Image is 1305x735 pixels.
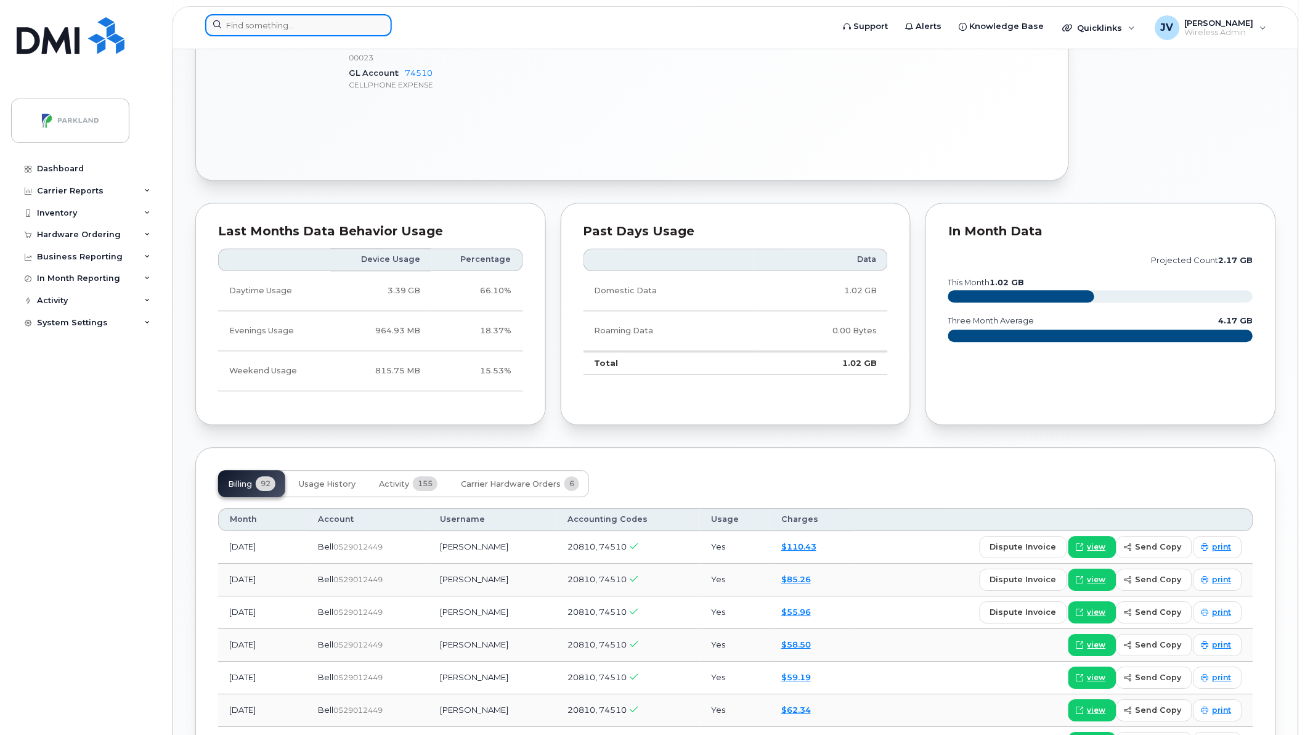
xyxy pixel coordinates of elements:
span: send copy [1136,574,1182,585]
tr: Friday from 6:00pm to Monday 8:00am [218,351,523,391]
span: print [1213,542,1232,553]
span: 20810, 74510 [567,542,627,551]
span: Activity [379,479,409,489]
a: Knowledge Base [951,14,1053,39]
td: 1.02 GB [754,271,888,311]
th: Data [754,248,888,270]
span: view [1087,672,1106,683]
td: [DATE] [218,694,307,727]
td: Daytime Usage [218,271,330,311]
span: print [1213,574,1232,585]
a: view [1068,667,1116,689]
span: view [1087,574,1106,585]
td: 3.39 GB [330,271,431,311]
p: 00023 [349,52,679,63]
td: 964.93 MB [330,311,431,351]
span: dispute invoice [990,541,1057,553]
span: print [1213,607,1232,618]
th: Month [218,508,307,530]
td: [DATE] [218,531,307,564]
span: 20810, 74510 [567,672,627,682]
span: 20810, 74510 [567,705,627,715]
td: [DATE] [218,564,307,596]
span: 6 [564,476,579,491]
span: view [1087,640,1106,651]
button: dispute invoice [980,569,1067,591]
td: [PERSON_NAME] [429,662,556,694]
span: view [1087,542,1106,553]
button: send copy [1116,634,1192,656]
tspan: 1.02 GB [990,278,1025,287]
td: 15.53% [431,351,522,391]
td: Roaming Data [583,311,754,351]
a: Support [835,14,897,39]
a: view [1068,536,1116,558]
td: 1.02 GB [754,351,888,375]
th: Device Usage [330,248,431,270]
span: send copy [1136,672,1182,683]
button: send copy [1116,601,1192,623]
td: [DATE] [218,629,307,662]
span: 155 [413,476,437,491]
text: three month average [948,316,1035,325]
span: print [1213,672,1232,683]
span: Bell [319,705,334,715]
td: Yes [700,662,770,694]
td: Domestic Data [583,271,754,311]
a: $110.43 [781,542,816,551]
td: Yes [700,531,770,564]
span: Knowledge Base [970,20,1044,33]
a: view [1068,699,1116,721]
th: Username [429,508,556,530]
td: 0.00 Bytes [754,311,888,351]
td: Total [583,351,754,375]
td: [PERSON_NAME] [429,629,556,662]
span: Bell [319,640,334,649]
td: Weekend Usage [218,351,330,391]
a: $58.50 [781,640,811,649]
span: Bell [319,542,334,551]
span: Carrier Hardware Orders [461,479,561,489]
button: send copy [1116,667,1192,689]
span: view [1087,607,1106,618]
span: send copy [1136,606,1182,618]
span: view [1087,705,1106,716]
td: 66.10% [431,271,522,311]
span: Usage History [299,479,356,489]
td: 815.75 MB [330,351,431,391]
td: Evenings Usage [218,311,330,351]
button: dispute invoice [980,536,1067,558]
text: projected count [1152,256,1253,265]
a: $55.96 [781,607,811,617]
a: 74510 [405,68,433,78]
button: dispute invoice [980,601,1067,623]
a: view [1068,569,1116,591]
td: Yes [700,629,770,662]
span: 0529012449 [334,705,383,715]
span: 20810, 74510 [567,574,627,584]
button: send copy [1116,536,1192,558]
span: send copy [1136,704,1182,716]
button: send copy [1116,699,1192,721]
span: 0529012449 [334,640,383,649]
span: Alerts [916,20,942,33]
td: [PERSON_NAME] [429,564,556,596]
a: view [1068,601,1116,623]
td: [DATE] [218,596,307,629]
div: Jason Vandenberg [1147,15,1275,40]
span: print [1213,705,1232,716]
th: Percentage [431,248,522,270]
td: Yes [700,694,770,727]
div: In Month Data [948,225,1253,238]
span: JV [1161,20,1174,35]
text: 4.17 GB [1219,316,1253,325]
td: Yes [700,596,770,629]
span: Business Unit [349,42,415,51]
a: print [1193,634,1242,656]
td: Yes [700,564,770,596]
a: print [1193,569,1242,591]
td: [PERSON_NAME] [429,694,556,727]
span: Bell [319,607,334,617]
text: this month [948,278,1025,287]
span: print [1213,640,1232,651]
